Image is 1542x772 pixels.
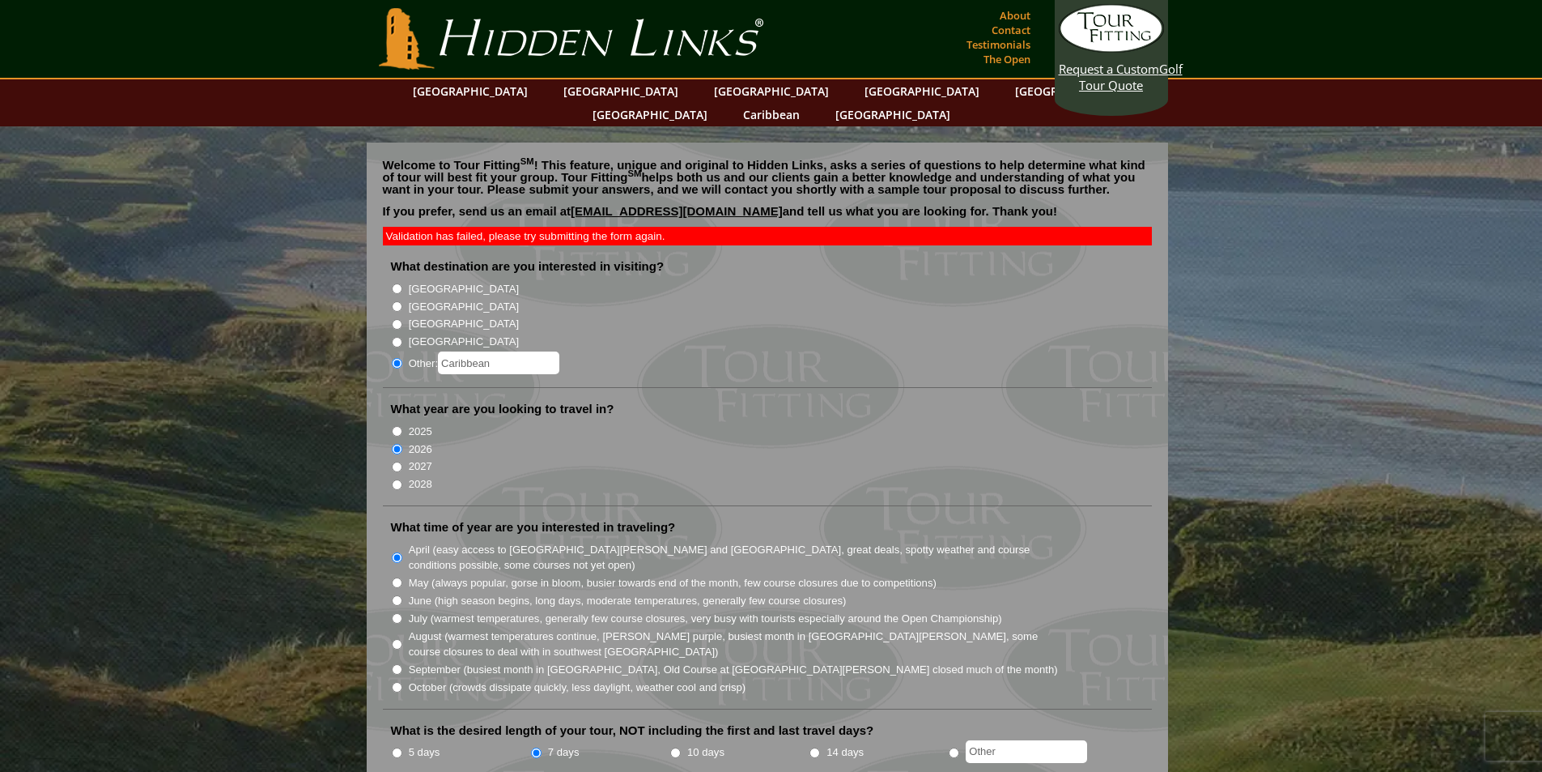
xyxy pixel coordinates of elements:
[409,744,440,761] label: 5 days
[1059,61,1159,77] span: Request a Custom
[628,168,642,178] sup: SM
[979,48,1034,70] a: The Open
[735,103,808,126] a: Caribbean
[409,593,847,609] label: June (high season begins, long days, moderate temperatures, generally few course closures)
[409,281,519,297] label: [GEOGRAPHIC_DATA]
[966,740,1087,763] input: Other
[555,79,686,103] a: [GEOGRAPHIC_DATA]
[409,575,937,591] label: May (always popular, gorse in bloom, busier towards end of the month, few course closures due to ...
[391,401,614,417] label: What year are you looking to travel in?
[391,258,665,275] label: What destination are you interested in visiting?
[826,744,864,761] label: 14 days
[1059,4,1164,93] a: Request a CustomGolf Tour Quote
[405,79,536,103] a: [GEOGRAPHIC_DATA]
[409,299,519,315] label: [GEOGRAPHIC_DATA]
[438,352,559,374] input: Other:
[962,33,1034,56] a: Testimonials
[391,519,676,535] label: What time of year are you interested in traveling?
[409,611,1002,627] label: July (warmest temperatures, generally few course closures, very busy with tourists especially aro...
[571,204,783,218] a: [EMAIL_ADDRESS][DOMAIN_NAME]
[409,424,432,440] label: 2025
[1007,79,1138,103] a: [GEOGRAPHIC_DATA]
[520,156,534,166] sup: SM
[706,79,837,103] a: [GEOGRAPHIC_DATA]
[383,159,1152,195] p: Welcome to Tour Fitting ! This feature, unique and original to Hidden Links, asks a series of que...
[988,19,1034,41] a: Contact
[856,79,988,103] a: [GEOGRAPHIC_DATA]
[383,205,1152,229] p: If you prefer, send us an email at and tell us what you are looking for. Thank you!
[996,4,1034,27] a: About
[409,680,746,696] label: October (crowds dissipate quickly, less daylight, weather cool and crisp)
[409,629,1060,660] label: August (warmest temperatures continue, [PERSON_NAME] purple, busiest month in [GEOGRAPHIC_DATA][P...
[409,441,432,458] label: 2026
[409,459,432,475] label: 2027
[687,744,724,761] label: 10 days
[409,334,519,350] label: [GEOGRAPHIC_DATA]
[409,316,519,332] label: [GEOGRAPHIC_DATA]
[383,227,1152,245] div: Validation has failed, please try submitting the form again.
[409,352,559,374] label: Other:
[548,744,580,761] label: 7 days
[584,103,716,126] a: [GEOGRAPHIC_DATA]
[409,662,1058,678] label: September (busiest month in [GEOGRAPHIC_DATA], Old Course at [GEOGRAPHIC_DATA][PERSON_NAME] close...
[391,723,874,739] label: What is the desired length of your tour, NOT including the first and last travel days?
[409,542,1060,574] label: April (easy access to [GEOGRAPHIC_DATA][PERSON_NAME] and [GEOGRAPHIC_DATA], great deals, spotty w...
[409,476,432,493] label: 2028
[827,103,958,126] a: [GEOGRAPHIC_DATA]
